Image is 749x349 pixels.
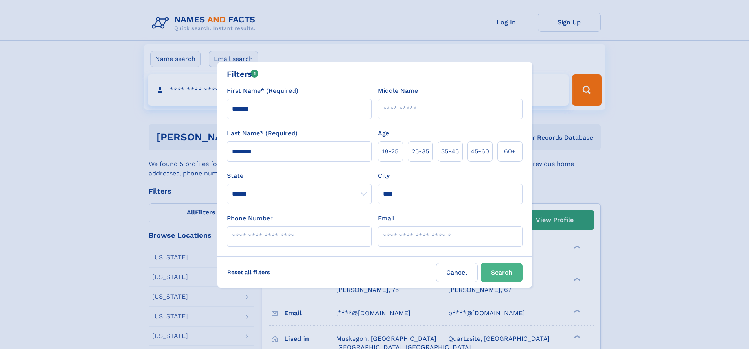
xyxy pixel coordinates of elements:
span: 60+ [504,147,516,156]
span: 25‑35 [412,147,429,156]
label: Age [378,129,389,138]
label: Cancel [436,263,478,282]
label: State [227,171,372,181]
label: Reset all filters [222,263,275,282]
label: Phone Number [227,214,273,223]
div: Filters [227,68,259,80]
label: Email [378,214,395,223]
span: 35‑45 [441,147,459,156]
span: 18‑25 [382,147,398,156]
button: Search [481,263,523,282]
label: First Name* (Required) [227,86,298,96]
label: City [378,171,390,181]
label: Last Name* (Required) [227,129,298,138]
label: Middle Name [378,86,418,96]
span: 45‑60 [471,147,489,156]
